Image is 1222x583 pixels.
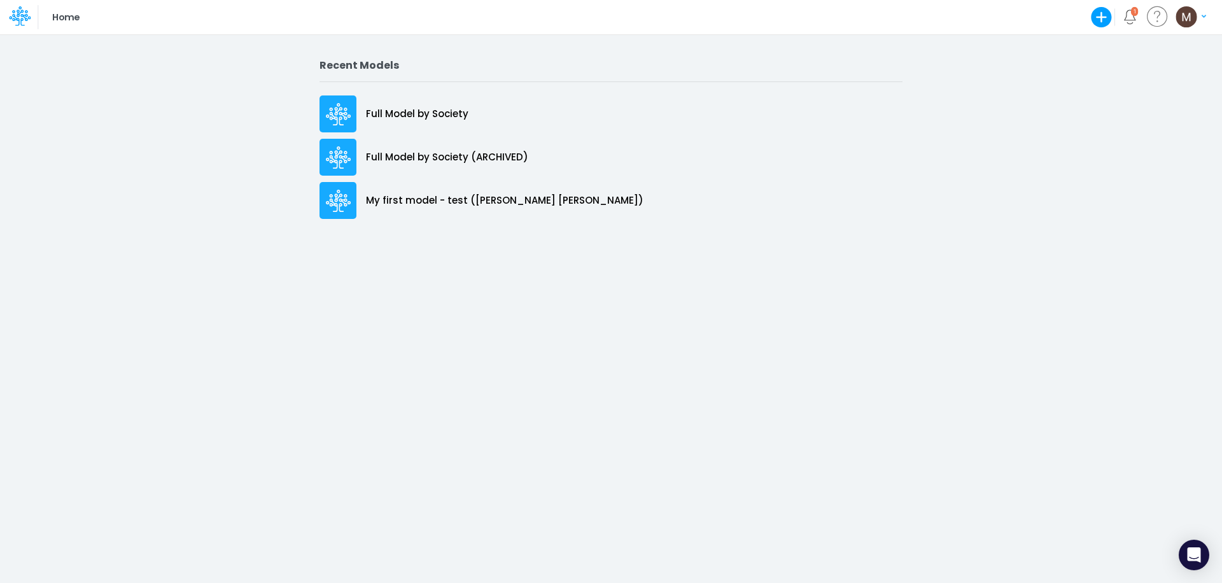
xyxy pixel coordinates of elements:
[366,107,468,122] p: Full Model by Society
[366,150,528,165] p: Full Model by Society (ARCHIVED)
[320,92,902,136] a: Full Model by Society
[52,10,80,24] p: Home
[1134,8,1136,14] div: 1 unread items
[320,136,902,179] a: Full Model by Society (ARCHIVED)
[320,59,902,71] h2: Recent Models
[320,179,902,222] a: My first model - test ([PERSON_NAME] [PERSON_NAME])
[366,193,643,208] p: My first model - test ([PERSON_NAME] [PERSON_NAME])
[1123,10,1137,24] a: Notifications
[1179,540,1209,570] div: Open Intercom Messenger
